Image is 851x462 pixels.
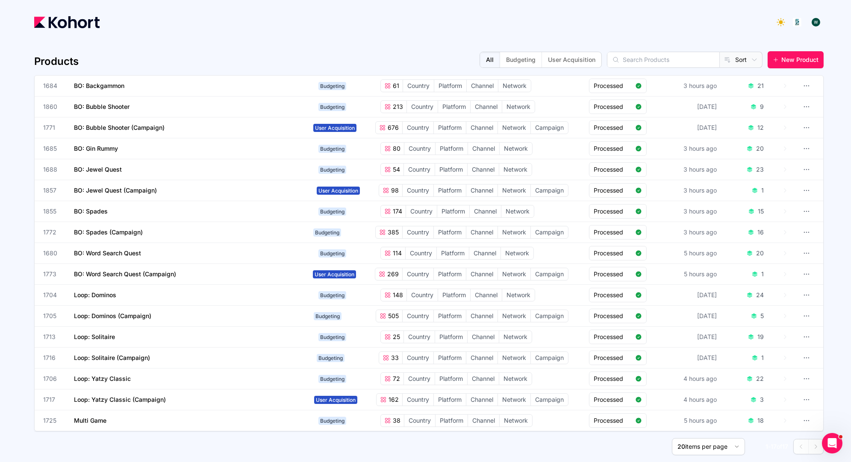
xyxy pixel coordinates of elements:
span: 1857 [43,186,64,195]
div: [DATE] [695,289,718,301]
span: Campaign [531,122,568,134]
span: Network [501,205,534,217]
div: 1 [761,354,764,362]
span: Processed [594,333,632,341]
h4: Products [34,55,79,68]
span: Platform [435,164,467,175]
span: 269 [386,270,399,278]
span: User Acquisition [313,124,356,132]
input: Search Products [607,52,719,67]
span: 174 [391,207,402,216]
div: [DATE] [695,310,718,322]
span: Platform [434,226,466,238]
span: Network [498,310,530,322]
span: Channel [466,184,498,196]
span: 162 [387,395,399,404]
span: Platform [434,122,466,134]
div: 3 hours ago [682,184,718,196]
span: Processed [594,165,632,174]
div: 3 hours ago [682,205,718,217]
span: 25 [391,333,400,341]
span: 1717 [43,395,64,404]
span: 1772 [43,228,64,237]
span: 385 [386,228,399,237]
span: 1684 [43,82,64,90]
span: Budgeting [318,82,346,90]
div: 20 [756,144,764,153]
span: Platform [435,331,467,343]
a: 1860BO: Bubble ShooterBudgeting213CountryPlatformChannelNetworkProcessed[DATE]9 [43,96,788,117]
span: Budgeting [318,249,346,257]
span: 54 [391,165,400,174]
span: Network [501,247,533,259]
span: Network [499,331,532,343]
span: Channel [471,101,502,113]
span: BO: Word Search Quest [74,249,141,257]
span: Network [500,143,532,155]
span: User Acquisition [313,270,356,278]
div: 22 [756,374,764,383]
span: 1685 [43,144,64,153]
span: Country [404,373,435,385]
span: Network [498,352,530,364]
a: 1771BO: Bubble Shooter (Campaign)User Acquisition676CountryPlatformChannelNetworkCampaignProcesse... [43,117,788,138]
span: 1680 [43,249,64,257]
span: Network [498,80,531,92]
img: Kohort logo [34,16,100,28]
span: Budgeting [313,228,341,237]
span: 1860 [43,102,64,111]
span: Processed [594,249,632,257]
span: 1713 [43,333,64,341]
span: 1855 [43,207,64,216]
span: Campaign [531,394,568,406]
span: Platform [434,80,466,92]
span: 1688 [43,165,64,174]
span: Network [498,394,530,406]
span: Country [407,289,438,301]
span: Channel [468,164,499,175]
span: BO: Jewel Quest (Campaign) [74,187,157,194]
div: 20 [756,249,764,257]
div: 1 [761,270,764,278]
span: Processed [594,123,632,132]
span: Network [498,268,530,280]
span: Platform [435,373,467,385]
span: Processed [594,312,632,320]
span: Budgeting [318,333,346,341]
span: Platform [437,247,469,259]
span: 114 [391,249,402,257]
div: 3 hours ago [682,80,718,92]
span: 1771 [43,123,64,132]
div: 12 [757,123,764,132]
span: Platform [438,101,470,113]
span: 1725 [43,416,64,425]
span: Platform [434,184,466,196]
span: Country [403,394,433,406]
div: 5 [760,312,764,320]
span: 80 [391,144,400,153]
span: 20 [677,443,685,450]
span: BO: Spades (Campaign) [74,228,143,236]
div: [DATE] [695,331,718,343]
span: 1704 [43,291,64,299]
span: Country [403,268,433,280]
span: Budgeting [318,166,346,174]
span: Budgeting [314,312,342,320]
span: Processed [594,354,632,362]
span: Channel [468,415,499,427]
span: Channel [466,268,498,280]
span: Channel [466,310,498,322]
span: Budgeting [318,417,346,425]
iframe: Intercom live chat [822,433,842,453]
span: New Product [781,56,819,64]
span: Campaign [531,184,568,196]
a: 1688BO: Jewel QuestBudgeting54CountryPlatformChannelNetworkProcessed3 hours ago23 [43,159,788,180]
span: 505 [386,312,399,320]
span: 72 [391,374,400,383]
div: 21 [757,82,764,90]
span: Network [502,101,535,113]
span: Country [403,226,433,238]
div: 3 [760,395,764,404]
span: Platform [434,352,466,364]
span: Country [406,247,436,259]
